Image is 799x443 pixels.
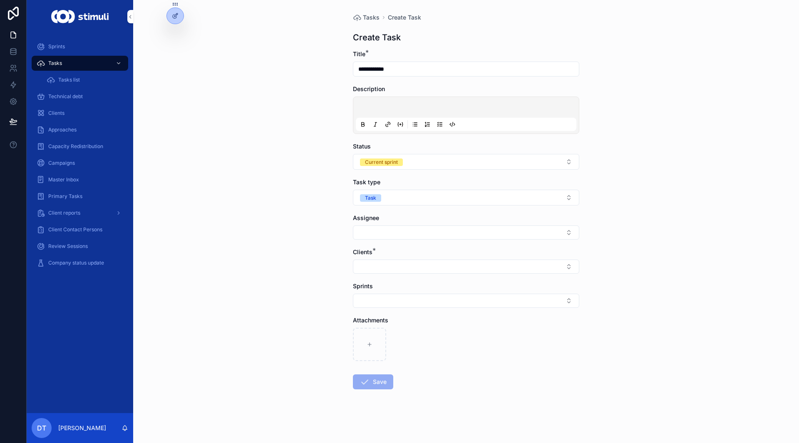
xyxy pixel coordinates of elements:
[51,10,108,23] img: App logo
[363,13,380,22] span: Tasks
[353,178,380,186] span: Task type
[48,210,80,216] span: Client reports
[353,32,401,43] h1: Create Task
[32,172,128,187] a: Master Inbox
[48,176,79,183] span: Master Inbox
[27,33,133,281] div: scrollable content
[353,154,579,170] button: Select Button
[353,317,388,324] span: Attachments
[48,110,65,116] span: Clients
[32,39,128,54] a: Sprints
[353,248,372,255] span: Clients
[32,122,128,137] a: Approaches
[32,255,128,270] a: Company status update
[365,194,376,202] div: Task
[48,160,75,166] span: Campaigns
[388,13,421,22] a: Create Task
[32,239,128,254] a: Review Sessions
[58,77,80,83] span: Tasks list
[353,50,365,57] span: Title
[365,158,398,166] div: Current sprint
[32,106,128,121] a: Clients
[32,156,128,171] a: Campaigns
[32,56,128,71] a: Tasks
[48,143,103,150] span: Capacity Redistribution
[32,89,128,104] a: Technical debt
[353,85,385,92] span: Description
[48,193,82,200] span: Primary Tasks
[42,72,128,87] a: Tasks list
[32,205,128,220] a: Client reports
[353,214,379,221] span: Assignee
[48,126,77,133] span: Approaches
[353,13,380,22] a: Tasks
[48,43,65,50] span: Sprints
[32,222,128,237] a: Client Contact Persons
[48,243,88,250] span: Review Sessions
[58,424,106,432] p: [PERSON_NAME]
[32,189,128,204] a: Primary Tasks
[353,225,579,240] button: Select Button
[48,93,83,100] span: Technical debt
[48,226,102,233] span: Client Contact Persons
[353,143,371,150] span: Status
[32,139,128,154] a: Capacity Redistribution
[353,282,373,290] span: Sprints
[37,423,46,433] span: DT
[353,190,579,205] button: Select Button
[353,294,579,308] button: Select Button
[48,260,104,266] span: Company status update
[353,260,579,274] button: Select Button
[48,60,62,67] span: Tasks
